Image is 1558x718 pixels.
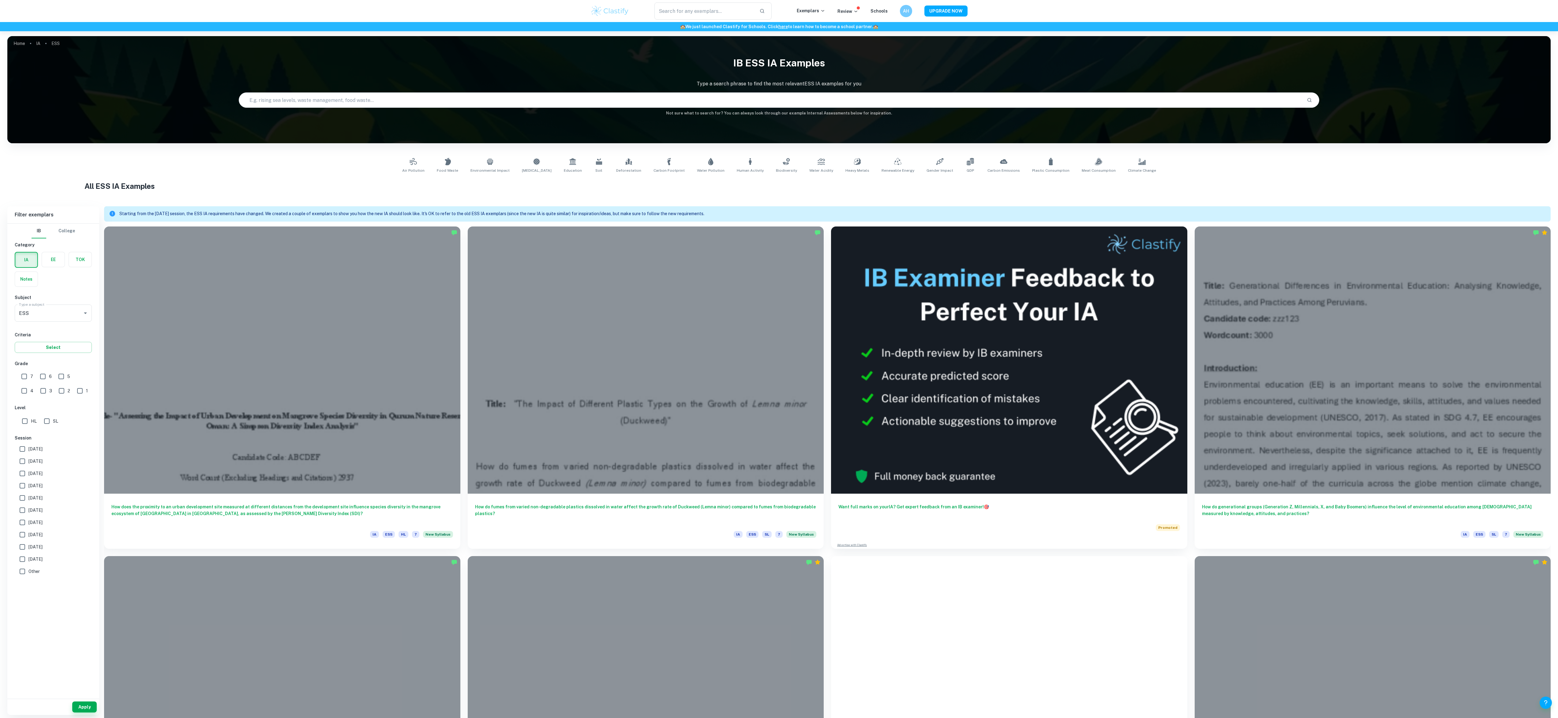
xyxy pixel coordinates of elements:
[786,531,816,538] span: New Syllabus
[15,294,92,301] h6: Subject
[1461,531,1470,538] span: IA
[1541,230,1548,236] div: Premium
[815,559,821,565] div: Premium
[680,24,685,29] span: 🏫
[776,168,797,173] span: Biodiversity
[746,531,758,538] span: ESS
[903,8,910,14] h6: AH
[470,168,510,173] span: Environmental Impact
[451,230,457,236] img: Marked
[28,458,43,465] span: [DATE]
[1489,531,1499,538] span: SL
[28,482,43,489] span: [DATE]
[1304,95,1315,105] button: Search
[837,543,867,547] a: Advertise with Clastify
[468,226,824,549] a: How do fumes from varied non-degradable plastics dissolved in water affect the growth rate of Duc...
[522,168,552,173] span: [MEDICAL_DATA]
[786,531,816,541] div: Starting from the May 2026 session, the ESS IA requirements have changed. We created this exempla...
[984,504,989,509] span: 🎯
[831,226,1187,494] img: Thumbnail
[900,5,912,17] button: AH
[28,495,43,501] span: [DATE]
[86,387,88,394] span: 1
[737,168,764,173] span: Human Activity
[7,53,1551,73] h1: IB ESS IA examples
[762,531,772,538] span: SL
[15,272,38,286] button: Notes
[383,531,395,538] span: ESS
[1513,531,1543,541] div: Starting from the May 2026 session, the ESS IA requirements have changed. We created this exempla...
[1032,168,1069,173] span: Plastic Consumption
[42,252,65,267] button: EE
[111,503,453,524] h6: How does the proximity to an urban development site measured at different distances from the deve...
[654,168,685,173] span: Carbon Footprint
[595,168,602,173] span: Soil
[1195,226,1551,549] a: How do generational groups (Generation Z, Millennials, X, and Baby Boomers) influence the level o...
[831,226,1187,549] a: Want full marks on yourIA? Get expert feedback from an IB examiner!PromotedAdvertise with Clastify
[36,39,40,48] a: IA
[423,531,453,538] span: New Syllabus
[28,544,43,550] span: [DATE]
[1128,168,1156,173] span: Climate Change
[1082,168,1116,173] span: Meat Consumption
[370,531,379,538] span: IA
[564,168,582,173] span: Education
[1473,531,1485,538] span: ESS
[58,224,75,238] button: College
[81,309,90,317] button: Open
[15,342,92,353] button: Select
[19,302,44,307] label: Type a subject
[775,531,783,538] span: 7
[616,168,641,173] span: Deforestation
[15,252,37,267] button: IA
[15,331,92,338] h6: Criteria
[1533,559,1539,565] img: Marked
[873,24,878,29] span: 🏫
[72,701,97,712] button: Apply
[28,507,43,514] span: [DATE]
[15,360,92,367] h6: Grade
[1156,524,1180,531] span: Promoted
[7,80,1551,88] p: Type a search phrase to find the most relevant ESS IA examples for you
[778,24,788,29] a: here
[30,387,33,394] span: 4
[987,168,1020,173] span: Carbon Emissions
[28,556,43,563] span: [DATE]
[809,168,833,173] span: Water Acidity
[1513,531,1543,538] span: New Syllabus
[239,92,1301,109] input: E.g. rising sea levels, waste management, food waste...
[31,418,37,424] span: HL
[15,241,92,248] h6: Category
[28,531,43,538] span: [DATE]
[67,373,70,380] span: 5
[882,168,914,173] span: Renewable Energy
[1202,503,1544,524] h6: How do generational groups (Generation Z, Millennials, X, and Baby Boomers) influence the level o...
[967,168,974,173] span: GDP
[15,435,92,441] h6: Session
[30,373,33,380] span: 7
[399,531,408,538] span: HL
[104,226,460,549] a: How does the proximity to an urban development site measured at different distances from the deve...
[437,168,458,173] span: Food Waste
[871,9,888,13] a: Schools
[84,181,1474,192] h1: All ESS IA Examples
[51,40,60,47] p: ESS
[32,224,46,238] button: IB
[797,7,825,14] p: Exemplars
[49,373,52,380] span: 6
[69,252,92,267] button: TOK
[475,503,817,524] h6: How do fumes from varied non-degradable plastics dissolved in water affect the growth rate of Duc...
[68,387,70,394] span: 2
[28,568,40,575] span: Other
[49,387,52,394] span: 3
[15,404,92,411] h6: Level
[845,168,869,173] span: Heavy Metals
[28,519,43,526] span: [DATE]
[402,168,425,173] span: Air Pollution
[32,224,75,238] div: Filter type choice
[590,5,629,17] img: Clastify logo
[654,2,755,20] input: Search for any exemplars...
[927,168,953,173] span: Gender Impact
[119,211,704,217] p: Starting from the [DATE] session, the ESS IA requirements have changed. We created a couple of ex...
